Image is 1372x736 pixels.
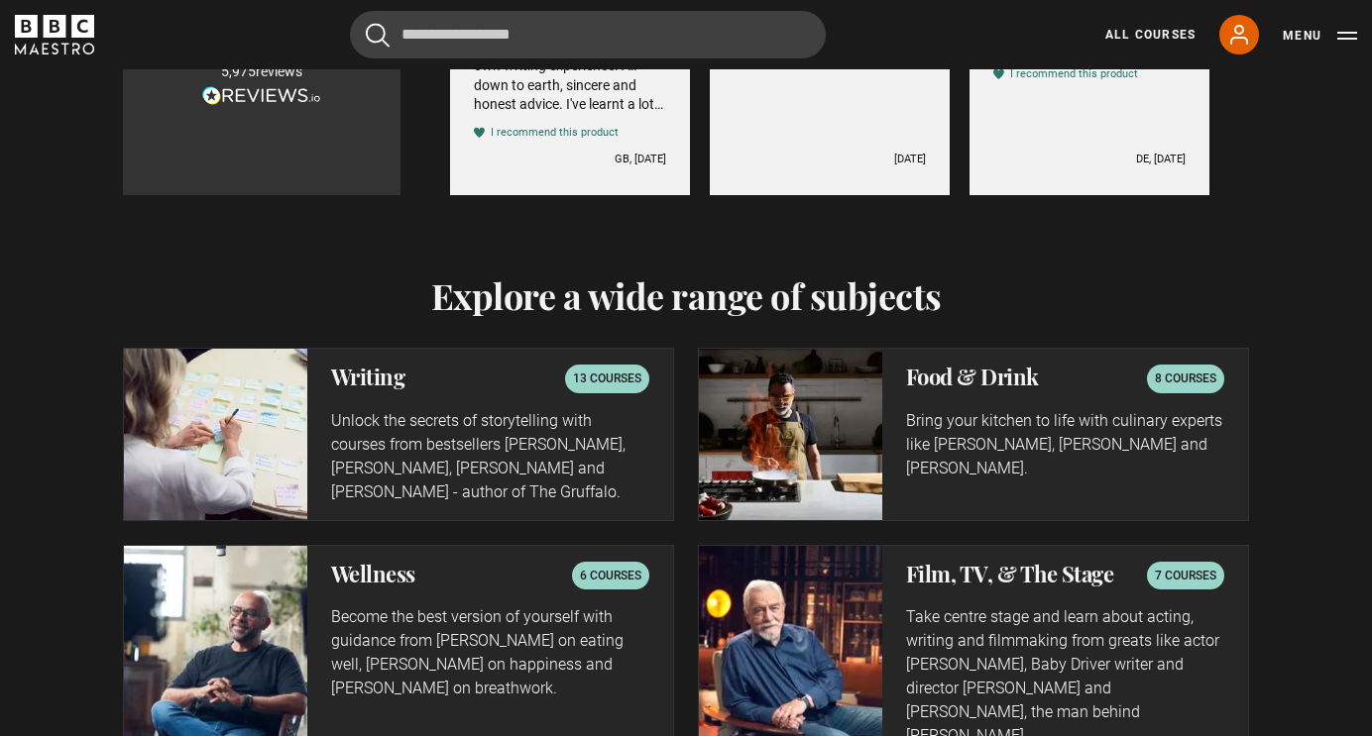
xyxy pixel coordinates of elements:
[1283,26,1357,46] button: Toggle navigation
[123,274,1249,316] h2: Explore a wide range of subjects
[350,11,826,58] input: Search
[906,365,1039,388] h2: Food & Drink
[202,86,321,110] a: Read more reviews on REVIEWS.io
[580,566,641,585] p: 6 courses
[15,15,94,54] svg: BBC Maestro
[331,605,649,700] p: Become the best version of yourself with guidance from [PERSON_NAME] on eating well, [PERSON_NAME...
[1136,152,1186,166] div: DE, [DATE]
[1155,368,1216,388] p: 8 courses
[221,63,256,79] span: 5,975
[1105,26,1196,44] a: All Courses
[1010,66,1138,81] div: I recommend this product
[615,152,666,166] div: GB, [DATE]
[491,125,619,140] div: I recommend this product
[573,368,641,388] p: 13 courses
[1155,566,1216,585] p: 7 courses
[906,562,1114,585] h2: Film, TV, & The Stage
[331,562,415,585] h2: Wellness
[331,365,405,388] h2: Writing
[906,409,1224,480] p: Bring your kitchen to life with culinary experts like [PERSON_NAME], [PERSON_NAME] and [PERSON_NA...
[366,23,390,48] button: Submit the search query
[331,409,649,504] p: Unlock the secrets of storytelling with courses from bestsellers [PERSON_NAME], [PERSON_NAME], [P...
[221,62,302,82] div: reviews
[894,152,926,166] div: [DATE]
